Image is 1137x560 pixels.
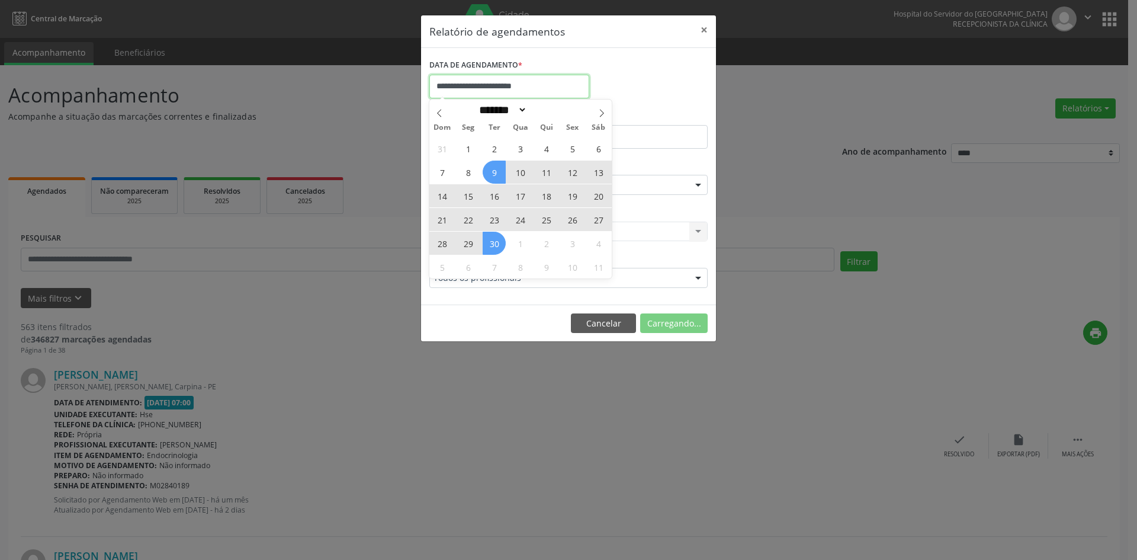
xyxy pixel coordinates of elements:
[483,232,506,255] span: Setembro 30, 2025
[429,124,455,132] span: Dom
[509,184,532,207] span: Setembro 17, 2025
[560,124,586,132] span: Sex
[429,24,565,39] h5: Relatório de agendamentos
[457,208,480,231] span: Setembro 22, 2025
[587,208,610,231] span: Setembro 27, 2025
[561,255,584,279] span: Outubro 10, 2025
[587,137,610,160] span: Setembro 6, 2025
[535,184,558,207] span: Setembro 18, 2025
[483,255,506,279] span: Outubro 7, 2025
[509,161,532,184] span: Setembro 10, 2025
[475,104,527,116] select: Month
[509,137,532,160] span: Setembro 3, 2025
[587,184,610,207] span: Setembro 20, 2025
[587,255,610,279] span: Outubro 11, 2025
[509,232,532,255] span: Outubro 1, 2025
[431,232,454,255] span: Setembro 28, 2025
[535,255,558,279] span: Outubro 9, 2025
[483,184,506,207] span: Setembro 16, 2025
[457,232,480,255] span: Setembro 29, 2025
[455,124,481,132] span: Seg
[431,208,454,231] span: Setembro 21, 2025
[586,124,612,132] span: Sáb
[431,184,454,207] span: Setembro 14, 2025
[587,232,610,255] span: Outubro 4, 2025
[535,208,558,231] span: Setembro 25, 2025
[561,208,584,231] span: Setembro 26, 2025
[483,161,506,184] span: Setembro 9, 2025
[509,255,532,279] span: Outubro 8, 2025
[692,15,716,44] button: Close
[534,124,560,132] span: Qui
[431,255,454,279] span: Outubro 5, 2025
[527,104,566,116] input: Year
[571,313,636,334] button: Cancelar
[483,137,506,160] span: Setembro 2, 2025
[535,161,558,184] span: Setembro 11, 2025
[535,137,558,160] span: Setembro 4, 2025
[509,208,532,231] span: Setembro 24, 2025
[481,124,508,132] span: Ter
[587,161,610,184] span: Setembro 13, 2025
[431,161,454,184] span: Setembro 7, 2025
[508,124,534,132] span: Qua
[640,313,708,334] button: Carregando...
[561,232,584,255] span: Outubro 3, 2025
[429,56,522,75] label: DATA DE AGENDAMENTO
[431,137,454,160] span: Agosto 31, 2025
[561,161,584,184] span: Setembro 12, 2025
[457,255,480,279] span: Outubro 6, 2025
[457,184,480,207] span: Setembro 15, 2025
[457,137,480,160] span: Setembro 1, 2025
[561,184,584,207] span: Setembro 19, 2025
[457,161,480,184] span: Setembro 8, 2025
[571,107,708,125] label: ATÉ
[561,137,584,160] span: Setembro 5, 2025
[483,208,506,231] span: Setembro 23, 2025
[535,232,558,255] span: Outubro 2, 2025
